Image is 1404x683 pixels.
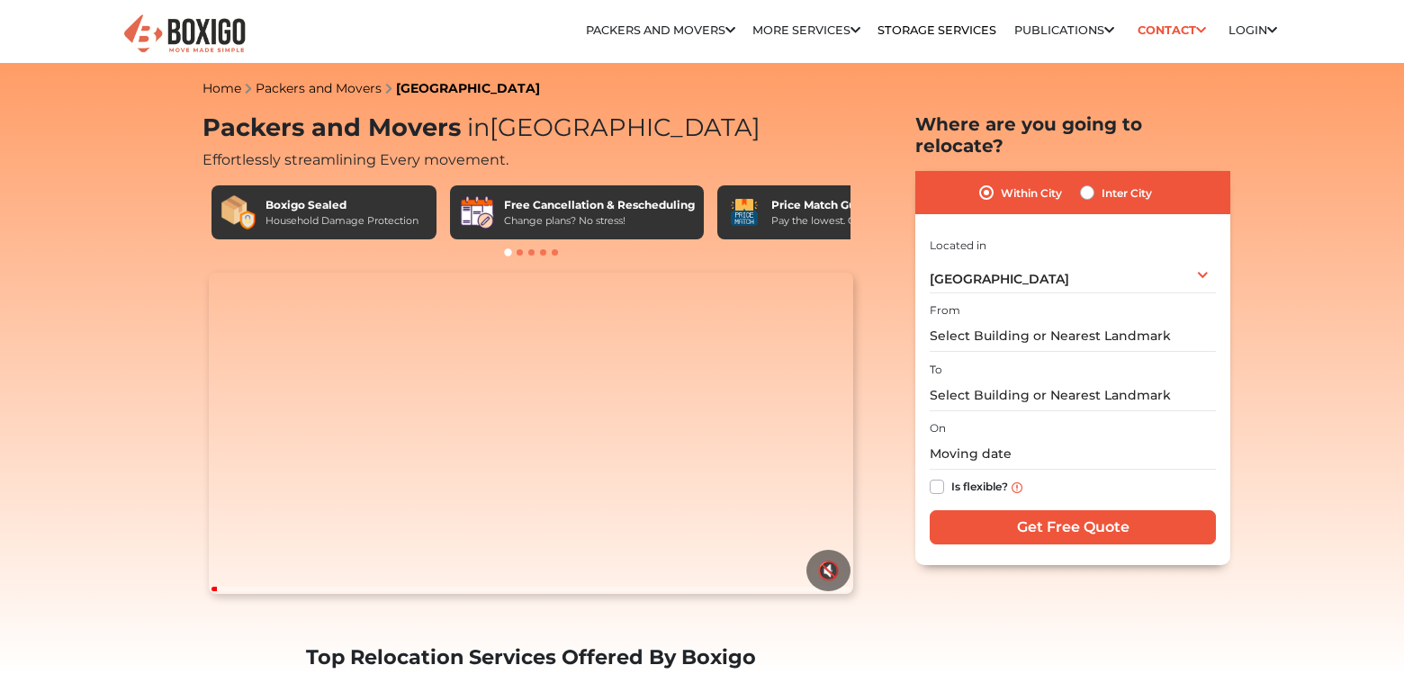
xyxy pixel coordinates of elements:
[1012,482,1022,493] img: info
[220,194,256,230] img: Boxigo Sealed
[202,645,859,670] h2: Top Relocation Services Offered By Boxigo
[256,80,382,96] a: Packers and Movers
[467,112,490,142] span: in
[202,80,241,96] a: Home
[265,213,418,229] div: Household Damage Protection
[930,438,1216,470] input: Moving date
[461,112,760,142] span: [GEOGRAPHIC_DATA]
[930,362,942,378] label: To
[771,197,908,213] div: Price Match Guarantee
[1102,182,1152,203] label: Inter City
[877,23,996,37] a: Storage Services
[265,197,418,213] div: Boxigo Sealed
[930,380,1216,411] input: Select Building or Nearest Landmark
[504,197,695,213] div: Free Cancellation & Rescheduling
[459,194,495,230] img: Free Cancellation & Rescheduling
[752,23,860,37] a: More services
[951,476,1008,495] label: Is flexible?
[1001,182,1062,203] label: Within City
[930,420,946,436] label: On
[726,194,762,230] img: Price Match Guarantee
[209,273,852,595] video: Your browser does not support the video tag.
[1228,23,1277,37] a: Login
[1131,16,1211,44] a: Contact
[806,550,850,591] button: 🔇
[930,271,1069,287] span: [GEOGRAPHIC_DATA]
[202,113,859,143] h1: Packers and Movers
[930,320,1216,352] input: Select Building or Nearest Landmark
[504,213,695,229] div: Change plans? No stress!
[930,238,986,254] label: Located in
[771,213,908,229] div: Pay the lowest. Guaranteed!
[930,302,960,319] label: From
[121,13,247,57] img: Boxigo
[586,23,735,37] a: Packers and Movers
[202,151,508,168] span: Effortlessly streamlining Every movement.
[1014,23,1114,37] a: Publications
[396,80,540,96] a: [GEOGRAPHIC_DATA]
[915,113,1230,157] h2: Where are you going to relocate?
[930,510,1216,544] input: Get Free Quote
